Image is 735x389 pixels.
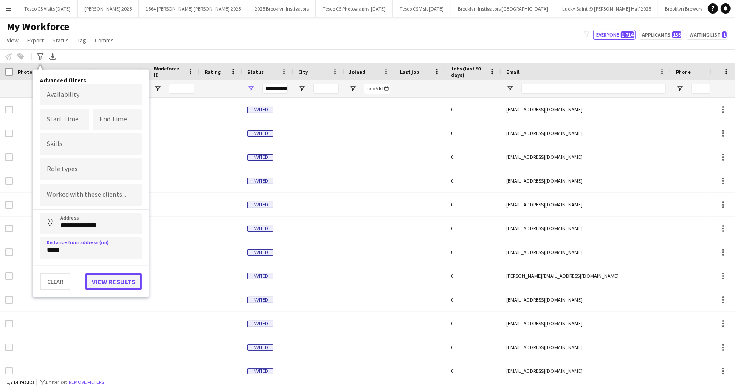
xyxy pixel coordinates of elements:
button: Applicants136 [639,30,683,40]
div: [EMAIL_ADDRESS][DOMAIN_NAME] [501,145,671,169]
span: Tag [77,37,86,44]
span: Invited [247,130,273,137]
div: [EMAIL_ADDRESS][DOMAIN_NAME] [501,359,671,383]
input: Row Selection is disabled for this row (unchecked) [5,106,13,113]
span: Invited [247,273,273,279]
button: [PERSON_NAME] 2025 [78,0,139,17]
input: Email Filter Input [521,84,666,94]
input: Row Selection is disabled for this row (unchecked) [5,130,13,137]
button: Tesco CS Visits [DATE] [17,0,78,17]
div: [EMAIL_ADDRESS][DOMAIN_NAME] [501,240,671,264]
input: Row Selection is disabled for this row (unchecked) [5,296,13,304]
div: 0 [446,288,501,311]
div: 0 [446,335,501,359]
span: Export [27,37,44,44]
span: Status [247,69,264,75]
span: Status [52,37,69,44]
a: Export [24,35,47,46]
div: [PERSON_NAME][EMAIL_ADDRESS][DOMAIN_NAME] [501,264,671,288]
button: Tesco CS Photography [DATE] [316,0,393,17]
div: [EMAIL_ADDRESS][DOMAIN_NAME] [501,312,671,335]
div: 0 [446,145,501,169]
button: Open Filter Menu [298,85,306,93]
span: Invited [247,107,273,113]
input: Row Selection is disabled for this row (unchecked) [5,344,13,351]
app-action-btn: Export XLSX [48,51,58,62]
input: Row Selection is disabled for this row (unchecked) [5,272,13,280]
a: View [3,35,22,46]
input: Workforce ID Filter Input [169,84,194,94]
span: City [298,69,308,75]
span: 1 filter set [45,379,67,385]
div: [EMAIL_ADDRESS][DOMAIN_NAME] [501,121,671,145]
span: Invited [247,297,273,303]
span: Invited [247,226,273,232]
span: Last job [400,69,419,75]
span: Phone [676,69,691,75]
input: Row Selection is disabled for this row (unchecked) [5,225,13,232]
span: Rating [205,69,221,75]
button: Open Filter Menu [349,85,357,93]
span: Invited [247,344,273,351]
button: Remove filters [67,378,106,387]
span: Invited [247,202,273,208]
span: Photo [18,69,32,75]
button: Everyone1,714 [593,30,636,40]
span: Comms [95,37,114,44]
span: My Workforce [7,20,69,33]
div: [EMAIL_ADDRESS][DOMAIN_NAME] [501,335,671,359]
button: Clear [40,273,70,290]
span: Email [506,69,520,75]
button: Open Filter Menu [154,85,161,93]
div: [EMAIL_ADDRESS][DOMAIN_NAME] [501,193,671,216]
input: Row Selection is disabled for this row (unchecked) [5,367,13,375]
div: [EMAIL_ADDRESS][DOMAIN_NAME] [501,288,671,311]
span: 1,714 [621,31,634,38]
button: Brooklyn Instigators [GEOGRAPHIC_DATA] [451,0,555,17]
span: Invited [247,321,273,327]
h4: Advanced filters [40,76,142,84]
input: Row Selection is disabled for this row (unchecked) [5,248,13,256]
button: Waiting list1 [687,30,728,40]
input: Joined Filter Input [364,84,390,94]
input: Row Selection is disabled for this row (unchecked) [5,177,13,185]
div: [EMAIL_ADDRESS][DOMAIN_NAME] [501,217,671,240]
div: 0 [446,193,501,216]
div: [EMAIL_ADDRESS][DOMAIN_NAME] [501,98,671,121]
span: First Name [60,69,86,75]
button: View results [85,273,142,290]
div: 0 [446,359,501,383]
input: Row Selection is disabled for this row (unchecked) [5,153,13,161]
button: 1664 [PERSON_NAME] [PERSON_NAME] 2025 [139,0,248,17]
button: Open Filter Menu [506,85,514,93]
span: Invited [247,178,273,184]
input: Type to search role types... [47,166,135,173]
span: 136 [672,31,681,38]
div: 0 [446,264,501,288]
div: 0 [446,121,501,145]
div: 0 [446,217,501,240]
button: 2025 Brooklyn Instigators [248,0,316,17]
div: 0 [446,240,501,264]
span: Joined [349,69,366,75]
span: Invited [247,368,273,375]
button: Open Filter Menu [247,85,255,93]
input: Type to search clients... [47,191,135,199]
div: 0 [446,312,501,335]
a: Comms [91,35,117,46]
app-action-btn: Advanced filters [35,51,45,62]
input: City Filter Input [313,84,339,94]
input: Row Selection is disabled for this row (unchecked) [5,201,13,209]
button: Tesco CS Visit [DATE] [393,0,451,17]
input: Row Selection is disabled for this row (unchecked) [5,320,13,327]
span: Last Name [107,69,132,75]
span: Jobs (last 90 days) [451,65,486,78]
span: Invited [247,154,273,161]
button: Open Filter Menu [676,85,684,93]
a: Status [49,35,72,46]
span: Workforce ID [154,65,184,78]
div: [EMAIL_ADDRESS][DOMAIN_NAME] [501,169,671,192]
button: Lucky Saint @ [PERSON_NAME] Half 2025 [555,0,658,17]
a: Tag [74,35,90,46]
div: 0 [446,98,501,121]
